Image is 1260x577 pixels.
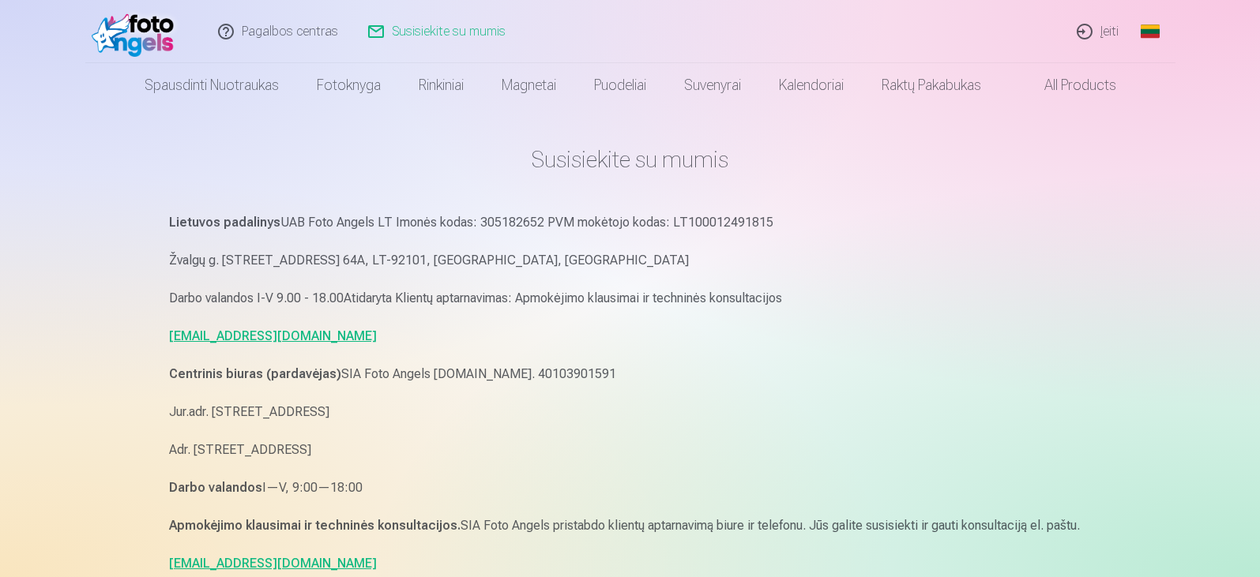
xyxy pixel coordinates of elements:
a: Rinkiniai [400,63,483,107]
a: Raktų pakabukas [863,63,1000,107]
a: Magnetai [483,63,575,107]
img: /fa2 [92,6,182,57]
a: Fotoknyga [298,63,400,107]
p: UAB Foto Angels LT Imonės kodas: 305182652 PVM mokėtojo kodas: LT100012491815 [169,212,1092,234]
a: [EMAIL_ADDRESS][DOMAIN_NAME] [169,328,377,343]
a: Puodeliai [575,63,665,107]
a: All products [1000,63,1135,107]
p: Žvalgų g. [STREET_ADDRESS] 64A, LT-92101, [GEOGRAPHIC_DATA], [GEOGRAPHIC_DATA] [169,249,1092,272]
p: I—V, 9:00—18:00 [169,477,1092,499]
strong: Centrinis biuras (pardavėjas) [169,366,341,381]
strong: Lietuvos padalinys [169,215,280,230]
p: SIA Foto Angels pristabdo klientų aptarnavimą biure ir telefonu. Jūs galite susisiekti ir gauti k... [169,515,1092,537]
h1: Susisiekite su mumis [169,145,1092,174]
p: Adr. [STREET_ADDRESS] [169,439,1092,461]
p: SIA Foto Angels [DOMAIN_NAME]. 40103901591 [169,363,1092,385]
strong: Darbo valandos [169,480,262,495]
a: Spausdinti nuotraukas [126,63,298,107]
a: Kalendoriai [760,63,863,107]
p: Jur.adr. [STREET_ADDRESS] [169,401,1092,423]
a: Suvenyrai [665,63,760,107]
strong: Apmokėjimo klausimai ir techninės konsultacijos. [169,518,461,533]
a: [EMAIL_ADDRESS][DOMAIN_NAME] [169,556,377,571]
p: Darbo valandos I-V 9.00 - 18.00Atidaryta Klientų aptarnavimas: Apmokėjimo klausimai ir techninės ... [169,287,1092,309]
